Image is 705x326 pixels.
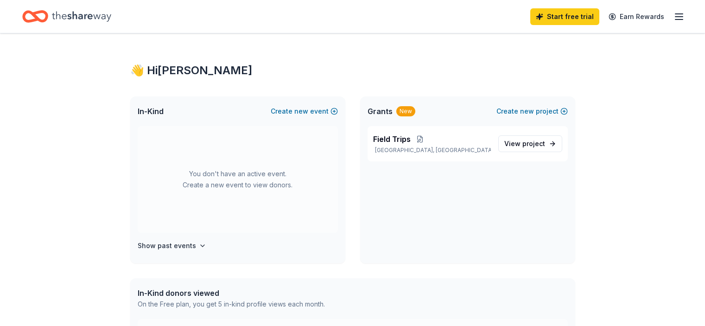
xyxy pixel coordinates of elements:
[496,106,568,117] button: Createnewproject
[138,299,325,310] div: On the Free plan, you get 5 in-kind profile views each month.
[530,8,599,25] a: Start free trial
[130,63,575,78] div: 👋 Hi [PERSON_NAME]
[373,134,411,145] span: Field Trips
[498,135,562,152] a: View project
[522,140,545,147] span: project
[294,106,308,117] span: new
[138,240,206,251] button: Show past events
[138,288,325,299] div: In-Kind donors viewed
[271,106,338,117] button: Createnewevent
[138,106,164,117] span: In-Kind
[368,106,393,117] span: Grants
[22,6,111,27] a: Home
[504,138,545,149] span: View
[603,8,670,25] a: Earn Rewards
[138,240,196,251] h4: Show past events
[396,106,415,116] div: New
[138,126,338,233] div: You don't have an active event. Create a new event to view donors.
[520,106,534,117] span: new
[373,147,491,154] p: [GEOGRAPHIC_DATA], [GEOGRAPHIC_DATA]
